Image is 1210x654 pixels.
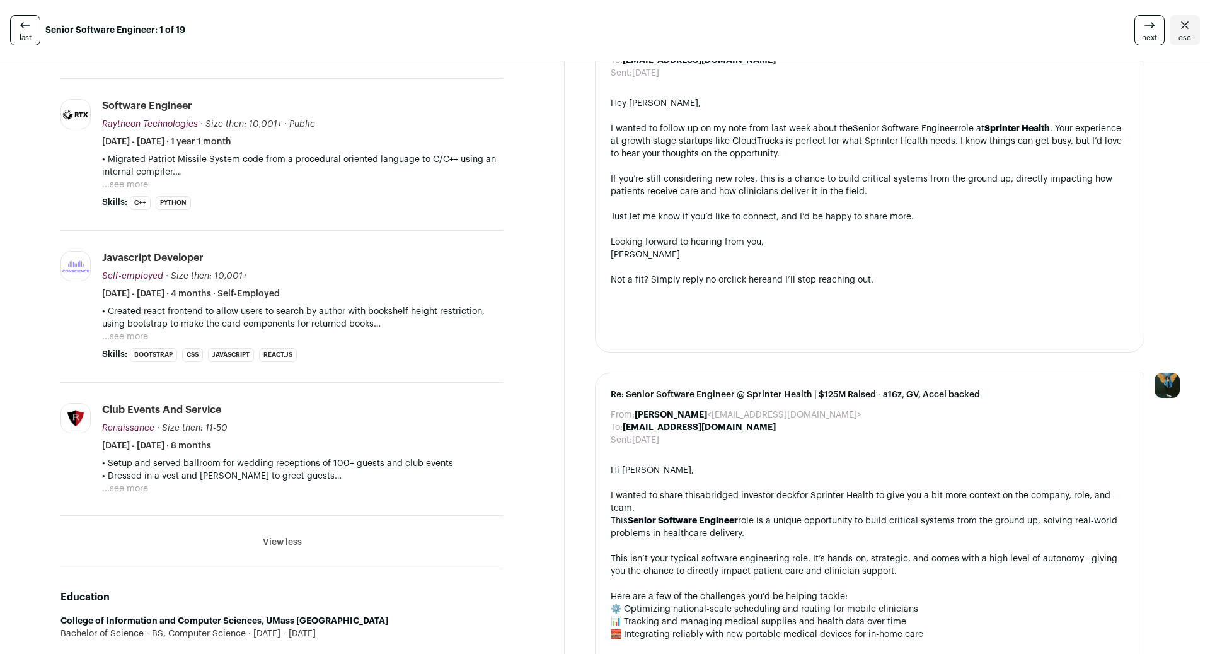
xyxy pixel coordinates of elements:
b: [EMAIL_ADDRESS][DOMAIN_NAME] [623,423,776,432]
span: Skills: [102,196,127,209]
dd: [DATE] [632,434,659,447]
strong: College of Information and Computer Sciences, UMass [GEOGRAPHIC_DATA] [60,617,388,626]
span: last [20,33,32,43]
a: Close [1170,15,1200,45]
li: Bootstrap [130,348,177,362]
strong: Senior Software Engineer [628,517,738,525]
div: 📊 Tracking and managing medical supplies and health data over time [611,616,1129,628]
div: 🧱 Integrating reliably with new portable medical devices for in-home care [611,628,1129,641]
span: Renaissance [102,424,154,433]
li: CSS [182,348,203,362]
a: abridged investor deck [700,491,797,500]
li: JavaScript [208,348,254,362]
b: [PERSON_NAME] [635,411,707,419]
img: 5e6099f73af37413a50376f21dcaccac6dc6c6f513d740031734ef45053dbedc.png [61,258,90,274]
strong: Sprinter Health [984,124,1050,133]
span: esc [1178,33,1191,43]
dt: To: [611,421,623,434]
span: next [1142,33,1157,43]
span: · Size then: 10,001+ [166,272,247,281]
img: 12031951-medium_jpg [1155,373,1180,398]
div: Not a fit? Simply reply no or and I’ll stop reaching out. [611,274,1129,286]
div: Hey [PERSON_NAME], [611,97,1129,110]
dt: Sent: [611,67,632,79]
button: ...see more [102,330,148,343]
div: Club Events and Service [102,403,221,417]
dd: <[EMAIL_ADDRESS][DOMAIN_NAME]> [635,409,861,421]
span: Public [289,120,315,129]
div: Javascript Developer [102,251,204,265]
span: [DATE] - [DATE] · 1 year 1 month [102,136,231,148]
a: click here [727,276,767,284]
img: 42c69dc898e38135e119f19dc91c3822b1422be4f137b41e174fcf7e8f54094d.jpg [61,108,90,121]
div: If you’re still considering new roles, this is a chance to build critical systems from the ground... [611,173,1129,198]
strong: Senior Software Engineer: 1 of 19 [45,24,185,37]
span: · Size then: 11-50 [157,424,228,433]
div: Looking forward to hearing from you, [611,236,1129,248]
p: • Migrated Patriot Missile System code from a procedural oriented language to C/C++ using an inte... [102,153,504,178]
p: • Dressed in a vest and [PERSON_NAME] to greet guests [102,470,504,482]
dd: [DATE] [632,67,659,79]
div: I wanted to share this for Sprinter Health to give you a bit more context on the company, role, a... [611,489,1129,515]
li: React.js [259,348,297,362]
span: · [284,118,287,131]
div: ⚙️ Optimizing national-scale scheduling and routing for mobile clinicians [611,603,1129,616]
dt: Sent: [611,434,632,447]
div: Bachelor of Science - BS, Computer Science [60,628,504,640]
div: Software Engineer [102,99,192,113]
img: ab763bc116e5c0fc1b4725d3263d10208798851a2919ccfa991ecc5a571939e0.jpg [61,404,90,433]
div: [PERSON_NAME] [611,248,1129,261]
span: · Size then: 10,001+ [200,120,282,129]
span: Skills: [102,348,127,361]
li: Python [156,196,191,210]
span: [DATE] - [DATE] · 4 months · Self-Employed [102,288,280,300]
a: next [1134,15,1165,45]
div: Here are a few of the challenges you’d be helping tackle: [611,590,1129,603]
a: last [10,15,40,45]
span: Self-employed [102,272,163,281]
button: ...see more [102,482,148,495]
button: ...see more [102,178,148,191]
div: This isn’t your typical software engineering role. It’s hands-on, strategic, and comes with a hig... [611,552,1129,578]
div: Hi [PERSON_NAME], [611,464,1129,477]
span: [DATE] - [DATE] · 8 months [102,440,211,452]
li: C++ [130,196,151,210]
p: • Setup and served ballroom for wedding receptions of 100+ guests and club events [102,457,504,470]
div: I wanted to follow up on my note from last week about the role at . Your experience at growth sta... [611,122,1129,160]
button: View less [263,536,302,549]
a: Senior Software Engineer [853,124,958,133]
dt: From: [611,409,635,421]
span: [DATE] - [DATE] [246,628,316,640]
p: • Created react frontend to allow users to search by author with bookshelf height restriction, us... [102,305,504,330]
div: This role is a unique opportunity to build critical systems from the ground up, solving real-worl... [611,515,1129,540]
div: Just let me know if you’d like to connect, and I’d be happy to share more. [611,211,1129,223]
span: Raytheon Technologies [102,120,198,129]
span: Re: Senior Software Engineer @ Sprinter Health | $125M Raised - a16z, GV, Accel backed [611,388,1129,401]
h2: Education [60,590,504,605]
